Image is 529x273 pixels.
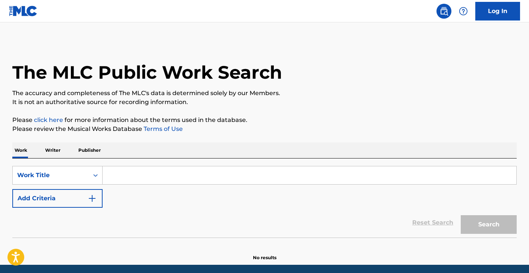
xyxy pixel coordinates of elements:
[12,166,517,238] form: Search Form
[43,142,63,158] p: Writer
[34,116,63,123] a: click here
[475,2,520,21] a: Log In
[17,171,84,180] div: Work Title
[88,194,97,203] img: 9d2ae6d4665cec9f34b9.svg
[436,4,451,19] a: Public Search
[9,6,38,16] img: MLC Logo
[12,125,517,134] p: Please review the Musical Works Database
[76,142,103,158] p: Publisher
[459,7,468,16] img: help
[12,189,103,208] button: Add Criteria
[142,125,183,132] a: Terms of Use
[12,142,29,158] p: Work
[12,98,517,107] p: It is not an authoritative source for recording information.
[12,61,282,84] h1: The MLC Public Work Search
[439,7,448,16] img: search
[12,89,517,98] p: The accuracy and completeness of The MLC's data is determined solely by our Members.
[12,116,517,125] p: Please for more information about the terms used in the database.
[456,4,471,19] div: Help
[253,245,276,261] p: No results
